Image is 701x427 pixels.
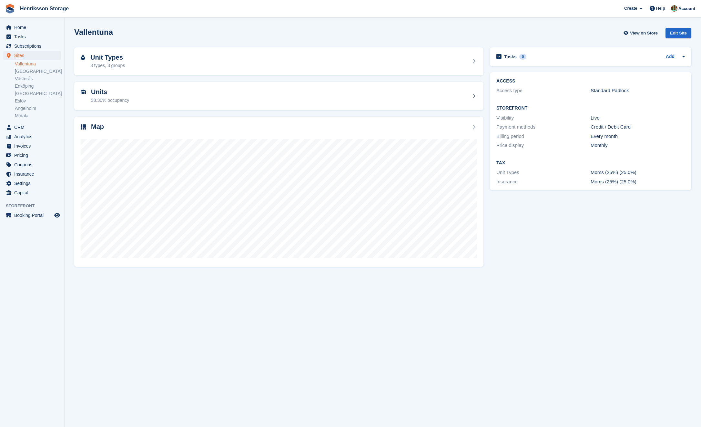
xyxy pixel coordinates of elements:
div: Moms (25%) (25.0%) [591,169,685,176]
div: Live [591,114,685,122]
div: Access type [496,87,591,94]
span: Help [656,5,665,12]
a: menu [3,51,61,60]
div: Price display [496,142,591,149]
span: Settings [14,179,53,188]
div: Standard Padlock [591,87,685,94]
a: menu [3,23,61,32]
img: unit-type-icn-2b2737a686de81e16bb02015468b77c625bbabd49415b5ef34ead5e3b44a266d.svg [81,55,85,60]
a: View on Store [623,28,660,38]
a: menu [3,141,61,150]
a: Eslöv [15,98,61,104]
div: Billing period [496,133,591,140]
span: Tasks [14,32,53,41]
div: 0 [519,54,527,60]
span: Subscriptions [14,42,53,51]
a: Ängelholm [15,105,61,112]
a: Unit Types 8 types, 3 groups [74,47,483,76]
span: Home [14,23,53,32]
div: Every month [591,133,685,140]
span: Pricing [14,151,53,160]
a: Preview store [53,211,61,219]
span: Capital [14,188,53,197]
span: Booking Portal [14,211,53,220]
div: Unit Types [496,169,591,176]
h2: Tax [496,160,685,166]
img: stora-icon-8386f47178a22dfd0bd8f6a31ec36ba5ce8667c1dd55bd0f319d3a0aa187defe.svg [5,4,15,14]
a: [GEOGRAPHIC_DATA] [15,91,61,97]
span: Sites [14,51,53,60]
img: unit-icn-7be61d7bf1b0ce9d3e12c5938cc71ed9869f7b940bace4675aadf7bd6d80202e.svg [81,90,86,94]
a: menu [3,42,61,51]
a: menu [3,170,61,179]
h2: Unit Types [90,54,125,61]
a: menu [3,179,61,188]
a: Units 38.30% occupancy [74,82,483,110]
a: Enköping [15,83,61,89]
a: Edit Site [665,28,691,41]
h2: Vallentuna [74,28,113,36]
a: menu [3,211,61,220]
h2: Tasks [504,54,517,60]
h2: Units [91,88,129,96]
span: Account [678,5,695,12]
a: menu [3,160,61,169]
div: Insurance [496,178,591,186]
h2: Storefront [496,106,685,111]
div: Payment methods [496,123,591,131]
div: Visibility [496,114,591,122]
a: menu [3,123,61,132]
img: Isak Martinelle [671,5,677,12]
a: Vallentuna [15,61,61,67]
div: 38.30% occupancy [91,97,129,104]
a: menu [3,32,61,41]
div: 8 types, 3 groups [90,62,125,69]
span: Analytics [14,132,53,141]
div: Monthly [591,142,685,149]
a: menu [3,151,61,160]
span: CRM [14,123,53,132]
a: Map [74,117,483,267]
span: Create [624,5,637,12]
img: map-icn-33ee37083ee616e46c38cad1a60f524a97daa1e2b2c8c0bc3eb3415660979fc1.svg [81,124,86,130]
a: Henriksson Storage [17,3,71,14]
a: Västerås [15,76,61,82]
a: [GEOGRAPHIC_DATA] [15,68,61,74]
span: Storefront [6,203,64,209]
span: Invoices [14,141,53,150]
span: Coupons [14,160,53,169]
h2: Map [91,123,104,131]
a: Motala [15,113,61,119]
span: View on Store [630,30,658,36]
div: Credit / Debit Card [591,123,685,131]
div: Moms (25%) (25.0%) [591,178,685,186]
span: Insurance [14,170,53,179]
div: Edit Site [665,28,691,38]
a: Add [666,53,675,61]
a: menu [3,188,61,197]
a: menu [3,132,61,141]
h2: ACCESS [496,79,685,84]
